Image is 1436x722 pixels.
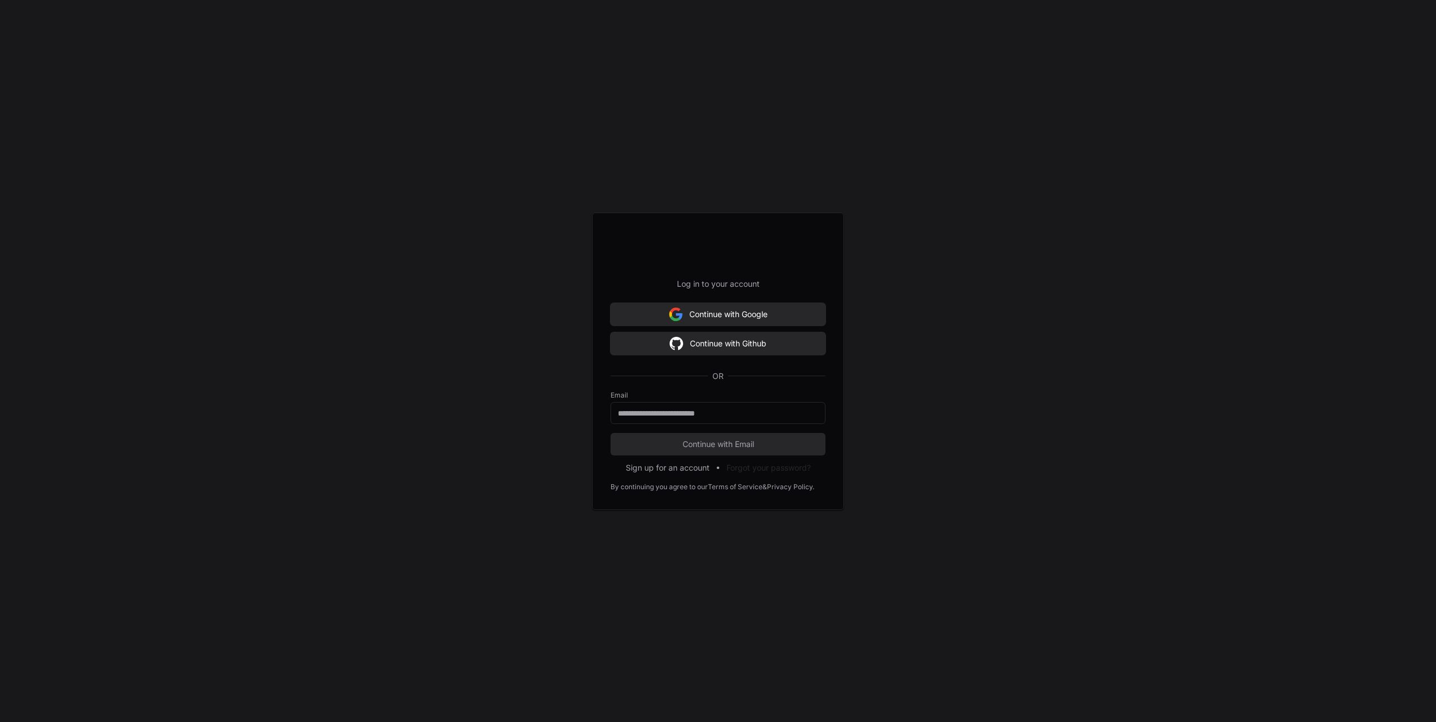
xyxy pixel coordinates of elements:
[626,462,710,473] button: Sign up for an account
[670,332,683,355] img: Sign in with google
[611,303,825,326] button: Continue with Google
[611,433,825,455] button: Continue with Email
[611,482,708,491] div: By continuing you agree to our
[767,482,814,491] a: Privacy Policy.
[708,371,728,382] span: OR
[611,391,825,400] label: Email
[726,462,811,473] button: Forgot your password?
[669,303,683,326] img: Sign in with google
[762,482,767,491] div: &
[708,482,762,491] a: Terms of Service
[611,439,825,450] span: Continue with Email
[611,332,825,355] button: Continue with Github
[611,278,825,290] p: Log in to your account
